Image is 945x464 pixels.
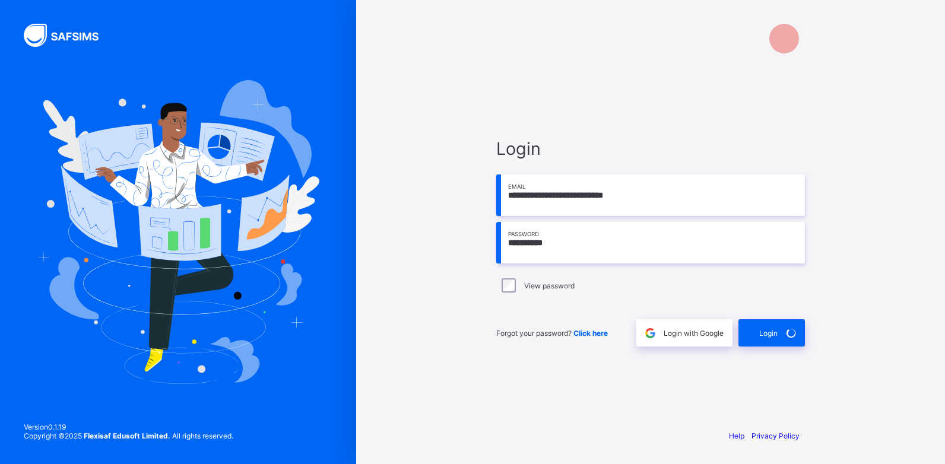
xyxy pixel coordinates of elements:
[24,422,233,431] span: Version 0.1.19
[643,326,657,340] img: google.396cfc9801f0270233282035f929180a.svg
[24,431,233,440] span: Copyright © 2025 All rights reserved.
[84,431,170,440] strong: Flexisaf Edusoft Limited.
[729,431,744,440] a: Help
[524,281,575,290] label: View password
[37,80,319,384] img: Hero Image
[759,329,778,338] span: Login
[573,329,608,338] a: Click here
[496,329,608,338] span: Forgot your password?
[24,24,113,47] img: SAFSIMS Logo
[496,138,805,159] span: Login
[664,329,724,338] span: Login with Google
[751,431,800,440] a: Privacy Policy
